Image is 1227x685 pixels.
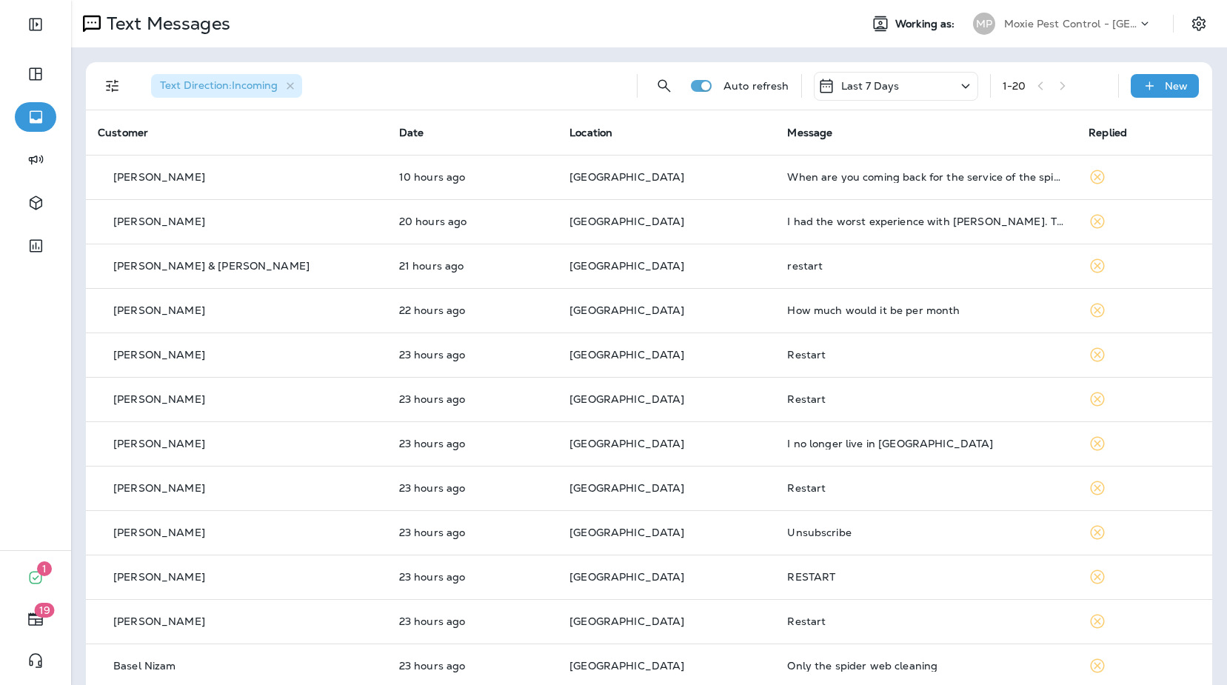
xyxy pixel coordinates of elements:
p: [PERSON_NAME] [113,349,205,361]
span: [GEOGRAPHIC_DATA] [569,615,684,628]
p: [PERSON_NAME] [113,438,205,450]
p: Sep 8, 2025 01:19 PM [399,260,546,272]
div: MP [973,13,995,35]
p: Sep 8, 2025 12:04 PM [399,304,546,316]
button: Settings [1186,10,1212,37]
button: Search Messages [649,71,679,101]
span: [GEOGRAPHIC_DATA] [569,170,684,184]
span: [GEOGRAPHIC_DATA] [569,392,684,406]
div: When are you coming back for the service of the spider's web? It's been a month and I haven't hea... [787,171,1065,183]
div: RESTART [787,571,1065,583]
button: Expand Sidebar [15,10,56,39]
p: Auto refresh [723,80,789,92]
p: Last 7 Days [841,80,900,92]
span: Message [787,126,832,139]
p: [PERSON_NAME] [113,304,205,316]
p: New [1165,80,1188,92]
span: [GEOGRAPHIC_DATA] [569,526,684,539]
p: [PERSON_NAME] [113,171,205,183]
span: [GEOGRAPHIC_DATA] [569,304,684,317]
span: Replied [1089,126,1127,139]
div: Restart [787,482,1065,494]
div: Restart [787,615,1065,627]
p: Sep 8, 2025 11:23 AM [399,393,546,405]
p: Sep 8, 2025 11:24 AM [399,349,546,361]
span: Location [569,126,612,139]
span: Date [399,126,424,139]
span: [GEOGRAPHIC_DATA] [569,215,684,228]
div: Text Direction:Incoming [151,74,302,98]
span: [GEOGRAPHIC_DATA] [569,437,684,450]
p: Sep 8, 2025 01:51 PM [399,215,546,227]
p: Sep 9, 2025 12:06 AM [399,171,546,183]
p: Basel Nizam [113,660,176,672]
p: [PERSON_NAME] & [PERSON_NAME] [113,260,310,272]
button: 1 [15,563,56,592]
div: I no longer live in CA [787,438,1065,450]
div: Only the spider web cleaning [787,660,1065,672]
p: [PERSON_NAME] [113,393,205,405]
p: Moxie Pest Control - [GEOGRAPHIC_DATA] [1004,18,1137,30]
span: [GEOGRAPHIC_DATA] [569,259,684,273]
span: Text Direction : Incoming [160,78,278,92]
span: [GEOGRAPHIC_DATA] [569,659,684,672]
p: Sep 8, 2025 11:06 AM [399,438,546,450]
span: [GEOGRAPHIC_DATA] [569,570,684,584]
span: 19 [35,603,55,618]
p: Sep 8, 2025 11:06 AM [399,482,546,494]
div: restart [787,260,1065,272]
span: 1 [37,561,52,576]
p: [PERSON_NAME] [113,615,205,627]
p: [PERSON_NAME] [113,482,205,494]
button: 19 [15,604,56,634]
p: Sep 8, 2025 11:02 AM [399,571,546,583]
button: Filters [98,71,127,101]
p: Sep 8, 2025 10:58 AM [399,615,546,627]
p: [PERSON_NAME] [113,215,205,227]
div: Restart [787,349,1065,361]
div: Restart [787,393,1065,405]
p: Text Messages [101,13,230,35]
div: How much would it be per month [787,304,1065,316]
span: Working as: [895,18,958,30]
div: Unsubscribe [787,527,1065,538]
div: 1 - 20 [1003,80,1026,92]
p: [PERSON_NAME] [113,527,205,538]
span: [GEOGRAPHIC_DATA] [569,348,684,361]
p: Sep 8, 2025 11:05 AM [399,527,546,538]
p: [PERSON_NAME] [113,571,205,583]
span: [GEOGRAPHIC_DATA] [569,481,684,495]
span: Customer [98,126,148,139]
div: I had the worst experience with moxie. The associate who came to my door lied to me. The customer... [787,215,1065,227]
p: Sep 8, 2025 10:54 AM [399,660,546,672]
